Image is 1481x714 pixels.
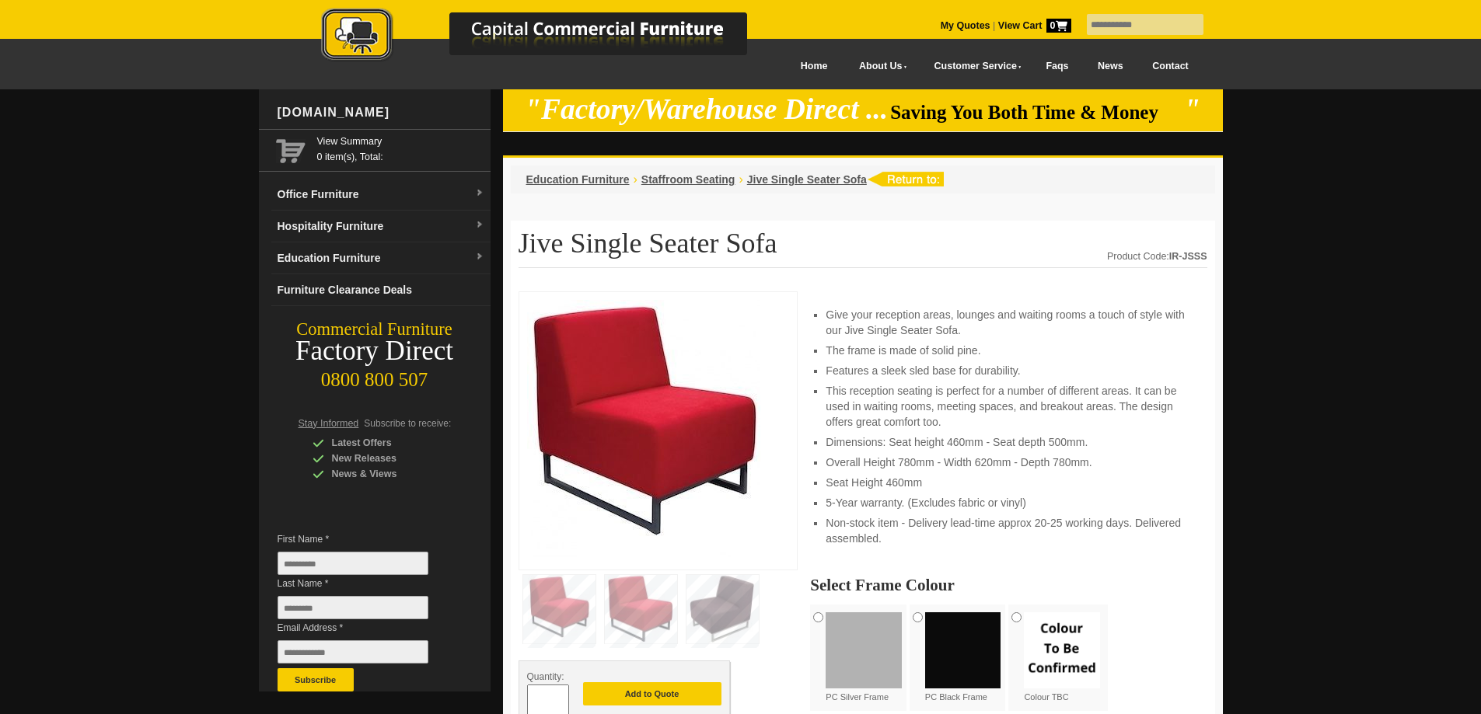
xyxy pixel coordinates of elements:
img: PC Black Frame [925,612,1001,688]
span: Saving You Both Time & Money [890,102,1182,123]
input: First Name * [278,552,428,575]
li: › [739,172,742,187]
label: PC Black Frame [925,612,1001,703]
div: Product Code: [1107,249,1207,264]
em: "Factory/Warehouse Direct ... [525,93,888,125]
a: My Quotes [941,20,990,31]
a: Hospitality Furnituredropdown [271,211,491,242]
input: Email Address * [278,640,428,663]
a: View Cart0 [995,20,1071,31]
a: Furniture Clearance Deals [271,274,491,306]
a: Office Furnituredropdown [271,179,491,211]
div: New Releases [313,451,460,466]
strong: IR-JSSS [1169,251,1207,262]
span: 0 item(s), Total: [317,134,484,162]
em: " [1184,93,1200,125]
li: Dimensions: Seat height 460mm - Seat depth 500mm. [826,434,1191,450]
span: Subscribe to receive: [364,418,451,429]
div: Factory Direct [259,340,491,362]
li: Seat Height 460mm [826,475,1191,490]
span: Last Name * [278,576,452,591]
img: Capital Commercial Furniture Logo [278,8,823,64]
div: Latest Offers [313,435,460,451]
a: Customer Service [917,49,1031,84]
img: dropdown [475,253,484,262]
input: Last Name * [278,596,428,619]
button: Subscribe [278,668,354,691]
img: Jive Single Seater Sofa [527,300,760,557]
label: PC Silver Frame [826,612,902,703]
a: Education Furniture [526,173,630,186]
h2: Select Frame Colour [810,577,1207,593]
li: The frame is made of solid pine. [826,343,1191,358]
div: [DOMAIN_NAME] [271,89,491,136]
a: Education Furnituredropdown [271,242,491,274]
li: This reception seating is perfect for a number of different areas. It can be used in waiting room... [826,383,1191,430]
img: dropdown [475,221,484,230]
a: Jive Single Seater Sofa [747,173,867,186]
span: Email Address * [278,620,452,636]
li: 5-Year warranty. (Excludes fabric or vinyl) [826,495,1191,510]
img: dropdown [475,189,484,198]
li: › [634,172,637,187]
div: Commercial Furniture [259,319,491,340]
a: Faqs [1032,49,1084,84]
a: Staffroom Seating [641,173,735,186]
span: Quantity: [527,671,564,682]
h1: Jive Single Seater Sofa [519,228,1207,268]
a: Contact [1137,49,1203,84]
span: Stay Informed [299,418,359,429]
strong: View Cart [998,20,1071,31]
a: View Summary [317,134,484,149]
li: Overall Height 780mm - Width 620mm - Depth 780mm. [826,455,1191,470]
img: PC Silver Frame [826,612,902,688]
a: About Us [842,49,917,84]
span: First Name * [278,531,452,547]
button: Add to Quote [583,682,721,705]
li: Non-stock item - Delivery lead-time approx 20-25 working days. Delivered assembled. [826,515,1191,546]
a: News [1083,49,1137,84]
label: Colour TBC [1024,612,1100,703]
a: Capital Commercial Furniture Logo [278,8,823,69]
li: Features a sleek sled base for durability. [826,363,1191,378]
li: Give your reception areas, lounges and waiting rooms a touch of style with our Jive Single Seater... [826,307,1191,338]
span: 0 [1046,19,1071,33]
img: Colour TBC [1024,612,1100,688]
div: News & Views [313,466,460,482]
img: return to [867,172,944,186]
div: 0800 800 507 [259,361,491,391]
